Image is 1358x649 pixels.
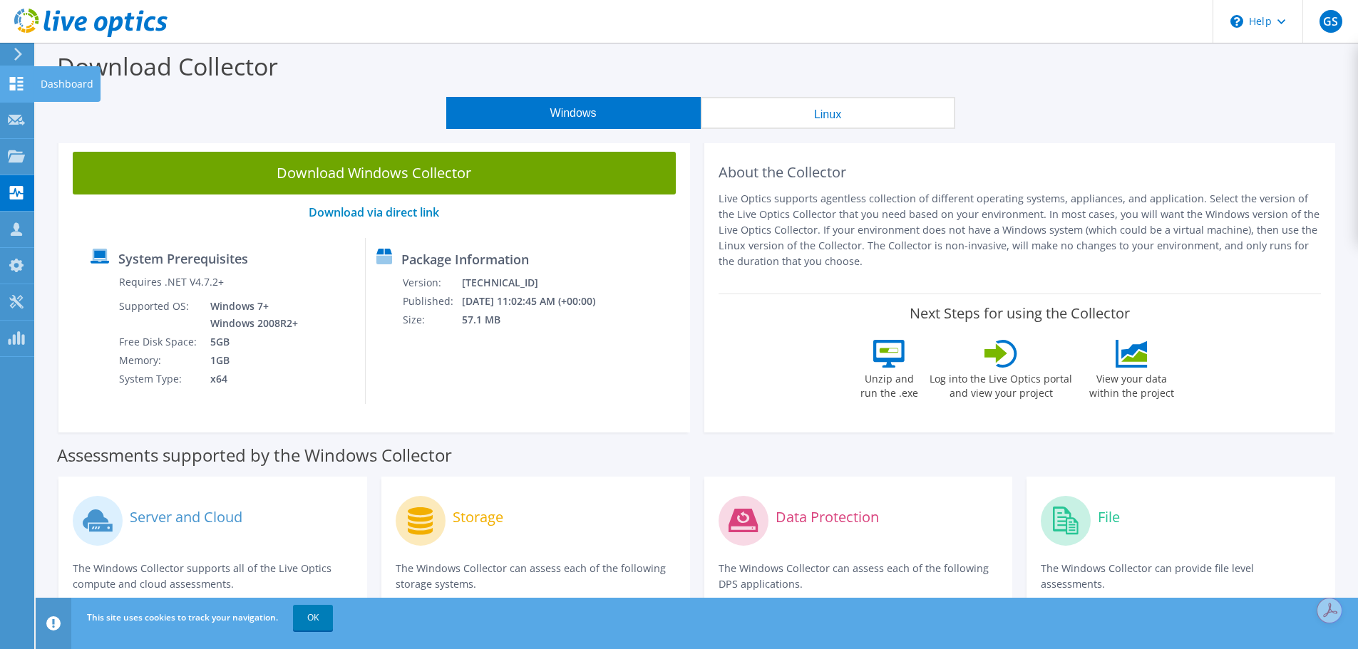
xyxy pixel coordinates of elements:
div: Dashboard [34,66,101,102]
td: [DATE] 11:02:45 AM (+00:00) [461,292,614,311]
label: Download Collector [57,50,278,83]
label: Assessments supported by the Windows Collector [57,448,452,462]
td: Memory: [118,351,200,370]
span: This site uses cookies to track your navigation. [87,611,278,623]
td: [TECHNICAL_ID] [461,274,614,292]
span: GS [1320,10,1342,33]
td: 57.1 MB [461,311,614,329]
td: x64 [200,370,301,388]
button: Windows [446,97,701,129]
p: The Windows Collector supports all of the Live Optics compute and cloud assessments. [73,561,353,592]
p: Live Optics supports agentless collection of different operating systems, appliances, and applica... [719,191,1322,269]
td: Free Disk Space: [118,333,200,351]
td: System Type: [118,370,200,388]
p: The Windows Collector can assess each of the following storage systems. [396,561,676,592]
label: View your data within the project [1080,368,1183,400]
label: Package Information [401,252,529,266]
td: Version: [402,274,461,292]
p: The Windows Collector can provide file level assessments. [1041,561,1321,592]
button: Linux [701,97,955,129]
td: 1GB [200,351,301,370]
td: Windows 7+ Windows 2008R2+ [200,297,301,333]
td: Size: [402,311,461,329]
label: File [1098,510,1120,524]
label: Unzip and run the .exe [856,368,922,400]
label: System Prerequisites [118,251,248,266]
p: The Windows Collector can assess each of the following DPS applications. [719,561,999,592]
label: Data Protection [776,510,879,524]
label: Next Steps for using the Collector [910,305,1130,322]
label: Server and Cloud [130,510,242,524]
td: Published: [402,292,461,311]
a: Download Windows Collector [73,152,676,194]
td: Supported OS: [118,297,200,333]
label: Log into the Live Optics portal and view your project [929,368,1073,400]
a: Download via direct link [309,204,439,220]
label: Storage [453,510,503,524]
td: 5GB [200,333,301,351]
h2: About the Collector [719,164,1322,181]
label: Requires .NET V4.7.2+ [119,275,224,289]
a: OK [293,605,333,630]
svg: \n [1230,15,1243,28]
